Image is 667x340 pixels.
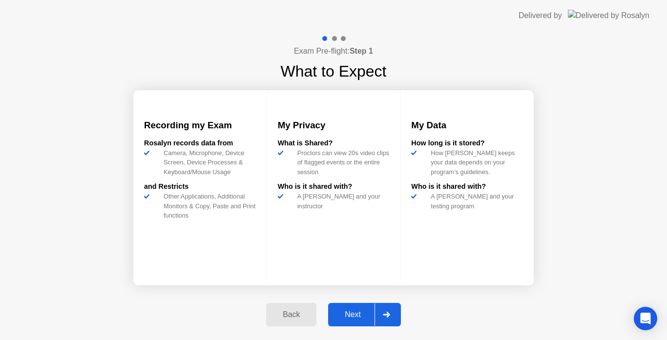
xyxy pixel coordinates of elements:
div: How [PERSON_NAME] keeps your data depends on your program’s guidelines. [427,148,523,177]
div: Other Applications, Additional Monitors & Copy, Paste and Print functions [160,192,256,220]
button: Back [266,303,316,326]
h3: My Data [411,119,523,132]
div: How long is it stored? [411,138,523,149]
h3: My Privacy [278,119,390,132]
div: Open Intercom Messenger [634,307,657,330]
img: Delivered by Rosalyn [568,10,649,21]
div: A [PERSON_NAME] and your testing program [427,192,523,210]
div: What is Shared? [278,138,390,149]
div: Next [331,310,375,319]
div: A [PERSON_NAME] and your instructor [293,192,390,210]
button: Next [328,303,401,326]
h3: Recording my Exam [144,119,256,132]
div: Delivered by [519,10,562,21]
div: Proctors can view 20s video clips of flagged events or the entire session [293,148,390,177]
div: Who is it shared with? [278,181,390,192]
div: Rosalyn records data from [144,138,256,149]
b: Step 1 [350,47,373,55]
div: and Restricts [144,181,256,192]
h1: What to Expect [281,60,387,83]
h4: Exam Pre-flight: [294,45,373,57]
div: Back [269,310,313,319]
div: Camera, Microphone, Device Screen, Device Processes & Keyboard/Mouse Usage [160,148,256,177]
div: Who is it shared with? [411,181,523,192]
